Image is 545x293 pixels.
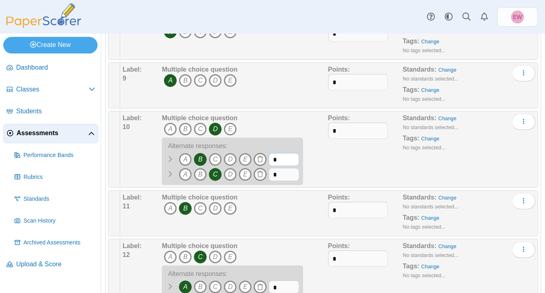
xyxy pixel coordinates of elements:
a: Assessments [3,124,98,143]
a: Change [438,67,456,73]
button: More options [512,242,535,258]
i: E [224,251,237,263]
small: No tags selected... [403,96,445,102]
a: Erin Wiley [497,7,538,27]
small: No tags selected... [403,224,445,230]
a: Change [421,263,439,270]
small: No standards selected... [403,252,458,258]
i: A [164,202,177,215]
b: Tags: [403,135,419,142]
a: Change [421,87,439,93]
a: Dashboard [3,58,98,78]
i: C [194,123,207,136]
i: B [194,153,207,166]
span: Archived Assessments [23,239,95,247]
b: 12 [123,251,130,258]
i: D [224,153,237,166]
small: No standards selected... [403,76,458,82]
i: C [194,202,207,215]
b: Tags: [403,214,419,221]
i: B [194,168,207,181]
span: Performance Bands [23,151,95,159]
b: Tags: [403,38,419,45]
a: Change [438,243,456,249]
b: Tags: [403,263,419,270]
i: C [209,168,222,181]
a: Change [438,195,456,201]
i: A [179,168,192,181]
b: Label: [123,115,142,121]
i: E [239,153,252,166]
a: Create New [3,37,98,53]
small: No tags selected... [403,144,445,151]
small: No tags selected... [403,272,445,278]
button: More options [512,65,535,81]
small: No standards selected... [403,124,458,130]
b: Multiple choice question [162,66,238,73]
span: Assessments [17,129,88,138]
i: A [164,74,177,87]
a: Scan History [11,211,98,231]
i: B [179,74,192,87]
span: Standards [23,195,95,203]
b: Label: [123,242,142,249]
b: Tags: [403,86,419,93]
i: C [194,74,207,87]
b: Points: [328,242,350,249]
i: A [164,123,177,136]
i: E [224,74,237,87]
i: A [179,153,192,166]
small: No tags selected... [403,47,445,53]
div: Alternate responses: [162,142,299,153]
small: No standards selected... [403,204,458,210]
img: PaperScorer [3,3,84,28]
b: Multiple choice question [162,194,238,201]
i: A [164,251,177,263]
a: Standards [11,189,98,209]
i: D [209,123,222,136]
i: B [179,123,192,136]
b: 9 [123,75,126,82]
span: Students [16,107,95,116]
a: Upload & Score [3,255,98,274]
b: Points: [328,115,350,121]
span: Erin Wiley [513,14,522,20]
i: D [209,74,222,87]
i: B [179,251,192,263]
a: Students [3,102,98,121]
i: B [179,202,192,215]
span: Upload & Score [16,260,95,269]
a: Change [438,115,456,121]
b: 10 [123,123,130,130]
b: Multiple choice question [162,242,238,249]
b: Standards: [403,242,437,249]
a: Change [421,136,439,142]
a: Change [421,215,439,221]
span: Rubrics [23,173,95,181]
a: PaperScorer [3,22,84,29]
b: Points: [328,194,350,201]
a: Archived Assessments [11,233,98,253]
a: Classes [3,80,98,100]
i: E [224,202,237,215]
i: D [209,251,222,263]
b: Points: [328,66,350,73]
i: E [239,168,252,181]
b: Multiple choice question [162,115,238,121]
button: More options [512,114,535,130]
i: E [224,123,237,136]
b: Standards: [403,66,437,73]
b: Label: [123,194,142,201]
span: Scan History [23,217,95,225]
a: Rubrics [11,168,98,187]
i: C [194,251,207,263]
b: Label: [123,66,142,73]
a: Alerts [475,8,493,26]
i: D [224,168,237,181]
span: Dashboard [16,63,95,72]
button: More options [512,193,535,209]
i: D [209,202,222,215]
b: Standards: [403,194,437,201]
i: C [209,153,222,166]
div: Alternate responses: [162,270,299,280]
